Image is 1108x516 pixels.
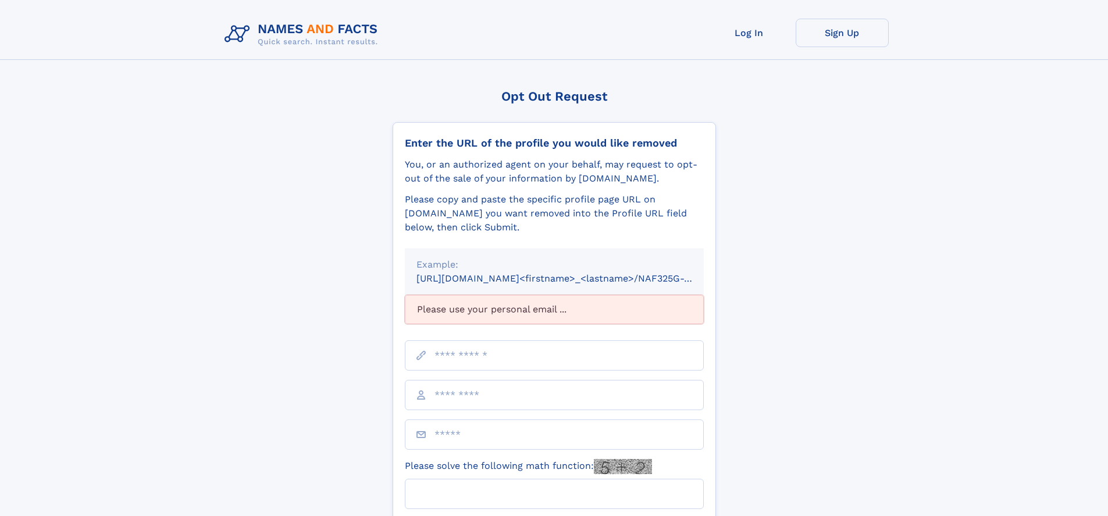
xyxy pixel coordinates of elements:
div: Enter the URL of the profile you would like removed [405,137,704,150]
div: Please copy and paste the specific profile page URL on [DOMAIN_NAME] you want removed into the Pr... [405,193,704,234]
div: Opt Out Request [393,89,716,104]
div: Example: [416,258,692,272]
small: [URL][DOMAIN_NAME]<firstname>_<lastname>/NAF325G-xxxxxxxx [416,273,726,284]
a: Log In [703,19,796,47]
div: You, or an authorized agent on your behalf, may request to opt-out of the sale of your informatio... [405,158,704,186]
label: Please solve the following math function: [405,459,652,474]
img: Logo Names and Facts [220,19,387,50]
a: Sign Up [796,19,889,47]
div: Please use your personal email ... [405,295,704,324]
